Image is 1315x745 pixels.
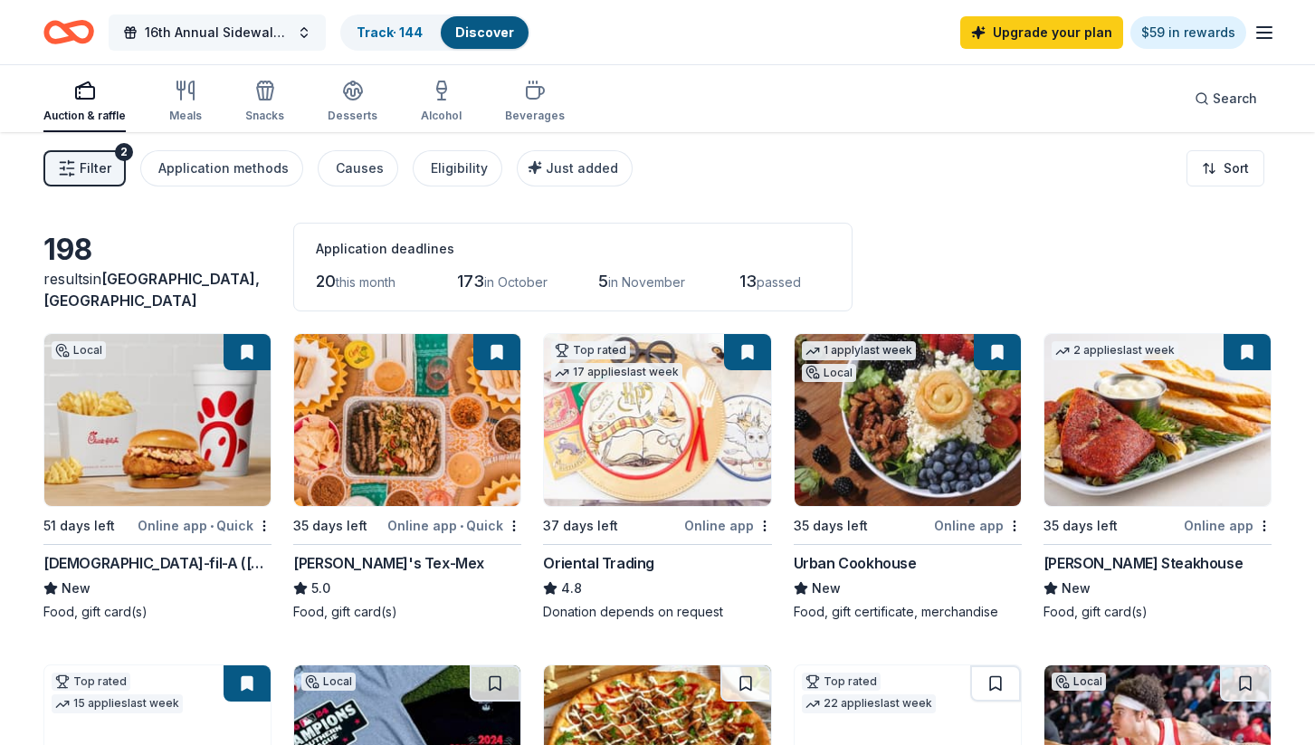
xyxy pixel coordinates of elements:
span: 13 [739,272,757,291]
div: Top rated [802,673,881,691]
button: Alcohol [421,72,462,132]
div: 15 applies last week [52,694,183,713]
div: Local [1052,673,1106,691]
div: Food, gift card(s) [43,603,272,621]
div: Urban Cookhouse [794,552,917,574]
div: Alcohol [421,109,462,123]
button: Search [1180,81,1272,117]
div: Local [52,341,106,359]
div: Local [802,364,856,382]
div: [PERSON_NAME] Steakhouse [1043,552,1243,574]
div: [DEMOGRAPHIC_DATA]-fil-A ([PERSON_NAME]) [43,552,272,574]
span: New [62,578,91,599]
div: Online app Quick [387,514,521,537]
div: Desserts [328,109,377,123]
div: 51 days left [43,515,115,537]
span: 5.0 [311,578,330,599]
div: 198 [43,232,272,268]
img: Image for Chuy's Tex-Mex [294,334,520,506]
img: Image for Oriental Trading [544,334,770,506]
a: Image for Chuy's Tex-Mex35 days leftOnline app•Quick[PERSON_NAME]'s Tex-Mex5.0Food, gift card(s) [293,333,521,621]
button: Eligibility [413,150,502,186]
a: Home [43,11,94,53]
span: in October [484,274,548,290]
a: Image for Oriental TradingTop rated17 applieslast week37 days leftOnline appOriental Trading4.8Do... [543,333,771,621]
button: Sort [1186,150,1264,186]
span: • [460,519,463,533]
span: in [43,270,260,310]
img: Image for Perry's Steakhouse [1044,334,1271,506]
div: Meals [169,109,202,123]
span: [GEOGRAPHIC_DATA], [GEOGRAPHIC_DATA] [43,270,260,310]
div: Top rated [52,673,130,691]
div: Auction & raffle [43,109,126,123]
div: 22 applies last week [802,694,936,713]
span: 4.8 [561,578,582,599]
div: 35 days left [1043,515,1118,537]
div: 37 days left [543,515,618,537]
span: New [1062,578,1091,599]
div: Top rated [551,341,630,359]
button: Snacks [245,72,284,132]
div: 2 [115,143,133,161]
span: Sort [1224,158,1249,179]
img: Image for Urban Cookhouse [795,334,1021,506]
button: Desserts [328,72,377,132]
span: in November [608,274,685,290]
span: Just added [546,160,618,176]
button: Just added [517,150,633,186]
div: Food, gift card(s) [293,603,521,621]
div: Online app Quick [138,514,272,537]
div: Local [301,673,356,691]
div: Oriental Trading [543,552,654,574]
button: Meals [169,72,202,132]
div: Online app [1184,514,1272,537]
a: $59 in rewards [1130,16,1246,49]
button: Beverages [505,72,565,132]
span: 20 [316,272,336,291]
span: 16th Annual Sidewalk's 10k Party [145,22,290,43]
a: Upgrade your plan [960,16,1123,49]
span: passed [757,274,801,290]
a: Image for Urban Cookhouse1 applylast weekLocal35 days leftOnline appUrban CookhouseNewFood, gift ... [794,333,1022,621]
button: 16th Annual Sidewalk's 10k Party [109,14,326,51]
span: Filter [80,158,111,179]
div: results [43,268,272,311]
button: Filter2 [43,150,126,186]
div: [PERSON_NAME]'s Tex-Mex [293,552,484,574]
div: Causes [336,158,384,179]
button: Causes [318,150,398,186]
a: Track· 144 [357,24,423,40]
button: Auction & raffle [43,72,126,132]
span: this month [336,274,395,290]
div: 17 applies last week [551,363,682,382]
div: 35 days left [293,515,367,537]
div: Food, gift certificate, merchandise [794,603,1022,621]
div: Application deadlines [316,238,830,260]
div: 2 applies last week [1052,341,1178,360]
span: Search [1213,88,1257,110]
div: Snacks [245,109,284,123]
button: Track· 144Discover [340,14,530,51]
div: 35 days left [794,515,868,537]
a: Image for Chick-fil-A (Hoover)Local51 days leftOnline app•Quick[DEMOGRAPHIC_DATA]-fil-A ([PERSON_... [43,333,272,621]
span: New [812,578,841,599]
div: Beverages [505,109,565,123]
div: 1 apply last week [802,341,916,360]
div: Application methods [158,158,289,179]
div: Food, gift card(s) [1043,603,1272,621]
div: Donation depends on request [543,603,771,621]
button: Application methods [140,150,303,186]
a: Image for Perry's Steakhouse2 applieslast week35 days leftOnline app[PERSON_NAME] SteakhouseNewFo... [1043,333,1272,621]
span: 5 [598,272,608,291]
span: • [210,519,214,533]
img: Image for Chick-fil-A (Hoover) [44,334,271,506]
a: Discover [455,24,514,40]
span: 173 [457,272,484,291]
div: Online app [934,514,1022,537]
div: Online app [684,514,772,537]
div: Eligibility [431,158,488,179]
